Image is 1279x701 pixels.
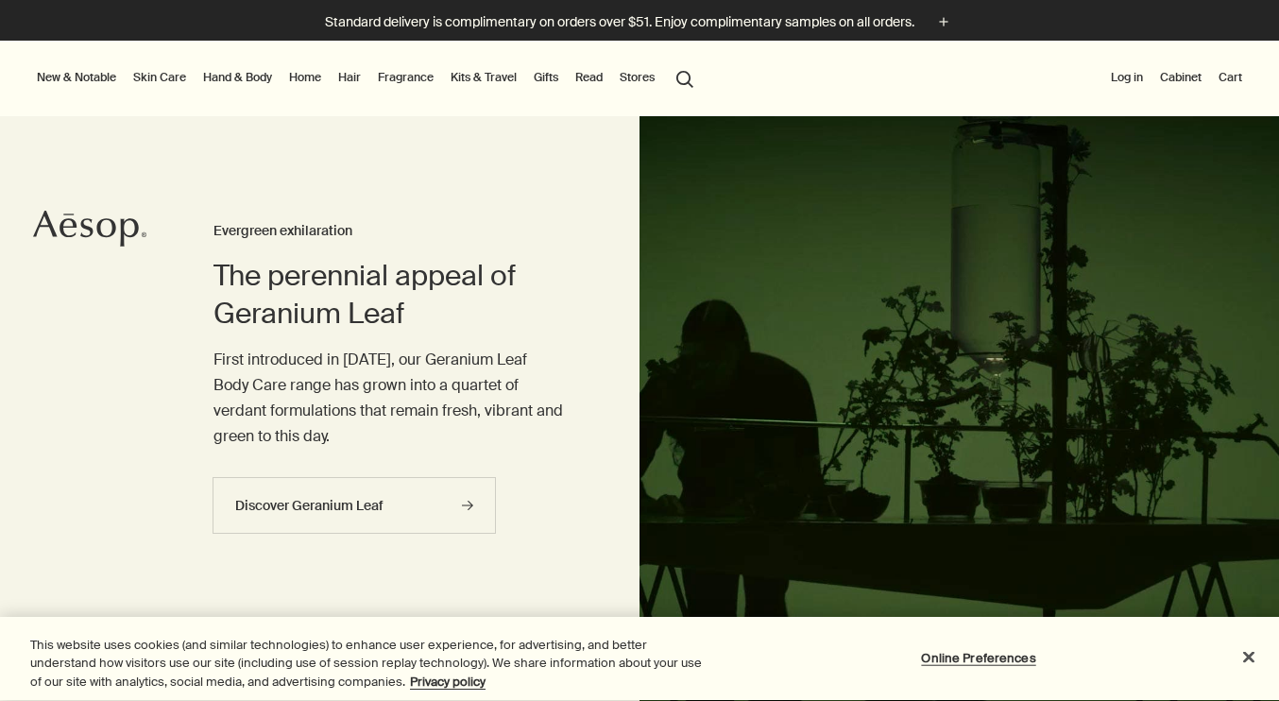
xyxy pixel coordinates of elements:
[213,347,564,450] p: First introduced in [DATE], our Geranium Leaf Body Care range has grown into a quartet of verdant...
[530,66,562,89] a: Gifts
[616,66,658,89] button: Stores
[213,477,496,534] a: Discover Geranium Leaf
[668,60,702,95] button: Open search
[213,220,564,243] h3: Evergreen exhilaration
[1228,636,1270,677] button: Close
[334,66,365,89] a: Hair
[1107,41,1246,116] nav: supplementary
[374,66,437,89] a: Fragrance
[129,66,190,89] a: Skin Care
[30,636,704,692] div: This website uses cookies (and similar technologies) to enhance user experience, for advertising,...
[285,66,325,89] a: Home
[199,66,276,89] a: Hand & Body
[33,66,120,89] button: New & Notable
[1215,66,1246,89] button: Cart
[920,639,1038,676] button: Online Preferences, Opens the preference center dialog
[33,41,702,116] nav: primary
[410,674,486,690] a: More information about your privacy, opens in a new tab
[33,210,146,248] svg: Aesop
[325,12,914,32] p: Standard delivery is complimentary on orders over $51. Enjoy complimentary samples on all orders.
[213,257,564,333] h2: The perennial appeal of Geranium Leaf
[1107,66,1147,89] button: Log in
[325,11,954,33] button: Standard delivery is complimentary on orders over $51. Enjoy complimentary samples on all orders.
[571,66,606,89] a: Read
[447,66,520,89] a: Kits & Travel
[1156,66,1205,89] a: Cabinet
[33,210,146,252] a: Aesop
